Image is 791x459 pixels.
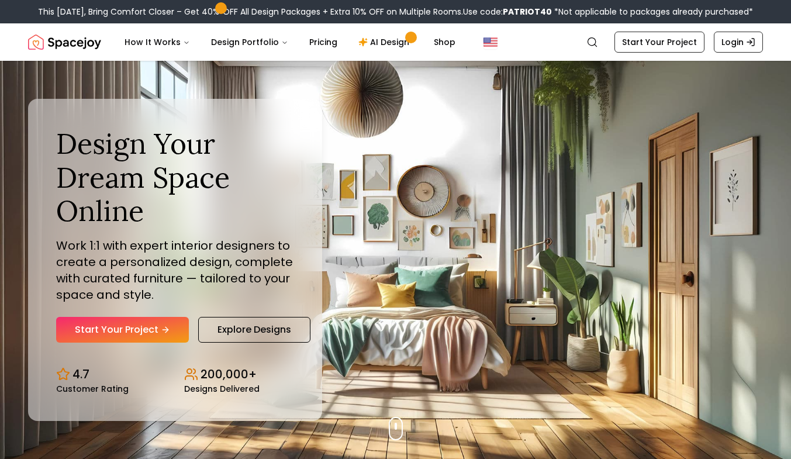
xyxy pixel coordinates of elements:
[115,30,199,54] button: How It Works
[184,385,260,393] small: Designs Delivered
[552,6,753,18] span: *Not applicable to packages already purchased*
[56,357,294,393] div: Design stats
[28,30,101,54] a: Spacejoy
[198,317,310,343] a: Explore Designs
[424,30,465,54] a: Shop
[56,127,294,228] h1: Design Your Dream Space Online
[202,30,298,54] button: Design Portfolio
[483,35,498,49] img: United States
[38,6,753,18] div: This [DATE], Bring Comfort Closer – Get 40% OFF All Design Packages + Extra 10% OFF on Multiple R...
[56,385,129,393] small: Customer Rating
[614,32,704,53] a: Start Your Project
[28,23,763,61] nav: Global
[714,32,763,53] a: Login
[28,30,101,54] img: Spacejoy Logo
[56,237,294,303] p: Work 1:1 with expert interior designers to create a personalized design, complete with curated fu...
[72,366,89,382] p: 4.7
[56,317,189,343] a: Start Your Project
[115,30,465,54] nav: Main
[300,30,347,54] a: Pricing
[463,6,552,18] span: Use code:
[503,6,552,18] b: PATRIOT40
[201,366,257,382] p: 200,000+
[349,30,422,54] a: AI Design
